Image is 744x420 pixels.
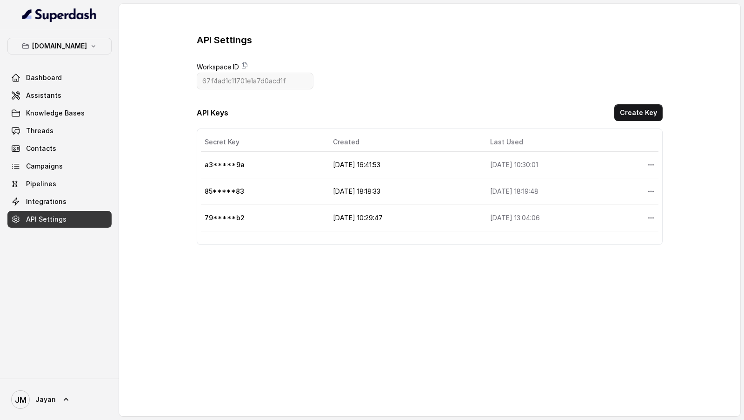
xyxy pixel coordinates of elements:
a: API Settings [7,211,112,228]
button: More options [643,183,659,200]
a: Knowledge Bases [7,105,112,122]
a: Pipelines [7,176,112,192]
h3: API Settings [197,34,252,47]
a: Threads [7,122,112,139]
a: Assistants [7,87,112,104]
td: [DATE] 13:04:06 [483,205,640,231]
text: JM [15,395,27,405]
span: Jayan [35,395,56,404]
span: Threads [26,126,53,135]
span: Campaigns [26,162,63,171]
a: Integrations [7,193,112,210]
th: Last Used [483,133,640,152]
span: Integrations [26,197,66,206]
td: [DATE] 18:19:48 [483,178,640,205]
button: Create Key [614,104,663,121]
h3: API Keys [197,107,228,118]
p: [DOMAIN_NAME] [32,41,87,52]
span: Pipelines [26,179,56,189]
td: [DATE] 10:30:01 [483,152,640,178]
img: light.svg [22,7,97,22]
td: [DATE] 10:29:47 [325,205,483,231]
td: [DATE] 18:18:33 [325,178,483,205]
button: [DOMAIN_NAME] [7,38,112,54]
span: Assistants [26,91,61,100]
span: Contacts [26,144,56,153]
th: Created [325,133,483,152]
a: Campaigns [7,158,112,175]
span: API Settings [26,215,66,224]
a: Jayan [7,386,112,413]
span: Knowledge Bases [26,108,85,118]
td: [DATE] 16:41:53 [325,152,483,178]
label: Workspace ID [197,61,239,73]
a: Dashboard [7,69,112,86]
button: More options [643,210,659,226]
th: Secret Key [201,133,325,152]
button: More options [643,156,659,173]
span: Dashboard [26,73,62,82]
a: Contacts [7,140,112,157]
